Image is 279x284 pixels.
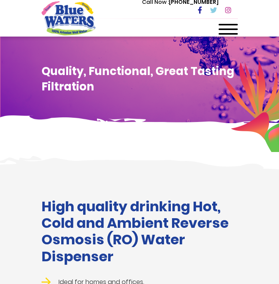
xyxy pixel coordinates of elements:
h1: High quality drinking Hot, Cold and Ambient Reverse Osmosis (RO) Water Dispenser [42,198,238,265]
a: store logo [42,1,95,35]
h1: Quality, Functional, Great Tasting [42,65,238,78]
h1: Filtration [42,80,238,94]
